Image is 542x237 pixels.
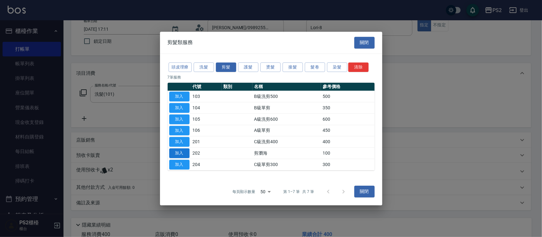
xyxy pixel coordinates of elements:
[252,148,321,159] td: 剪瀏海
[283,189,314,195] p: 第 1–7 筆 共 7 筆
[354,186,375,198] button: 關閉
[321,91,374,102] td: 500
[194,62,214,72] button: 洗髮
[169,114,190,124] button: 加入
[252,125,321,136] td: A級單剪
[169,62,192,72] button: 頭皮理療
[216,62,236,72] button: 剪髮
[191,83,222,91] th: 代號
[321,113,374,125] td: 600
[327,62,347,72] button: 染髮
[354,37,375,48] button: 關閉
[252,136,321,148] td: C級洗剪400
[252,113,321,125] td: A級洗剪600
[222,83,252,91] th: 類別
[191,102,222,114] td: 104
[169,160,190,170] button: 加入
[260,62,281,72] button: 燙髮
[191,136,222,148] td: 201
[321,102,374,114] td: 350
[238,62,258,72] button: 護髮
[321,136,374,148] td: 400
[321,148,374,159] td: 100
[169,137,190,147] button: 加入
[348,62,369,72] button: 清除
[283,62,303,72] button: 接髮
[191,125,222,136] td: 106
[169,103,190,113] button: 加入
[258,183,273,200] div: 50
[252,159,321,170] td: C級單剪300
[168,39,193,46] span: 剪髮類服務
[321,83,374,91] th: 參考價格
[168,74,375,80] p: 7 筆服務
[252,83,321,91] th: 名稱
[191,91,222,102] td: 103
[305,62,325,72] button: 髮卷
[169,148,190,158] button: 加入
[169,92,190,101] button: 加入
[232,189,255,195] p: 每頁顯示數量
[191,159,222,170] td: 204
[252,91,321,102] td: B級洗剪500
[252,102,321,114] td: B級單剪
[321,159,374,170] td: 300
[191,113,222,125] td: 105
[191,148,222,159] td: 202
[321,125,374,136] td: 450
[169,126,190,136] button: 加入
